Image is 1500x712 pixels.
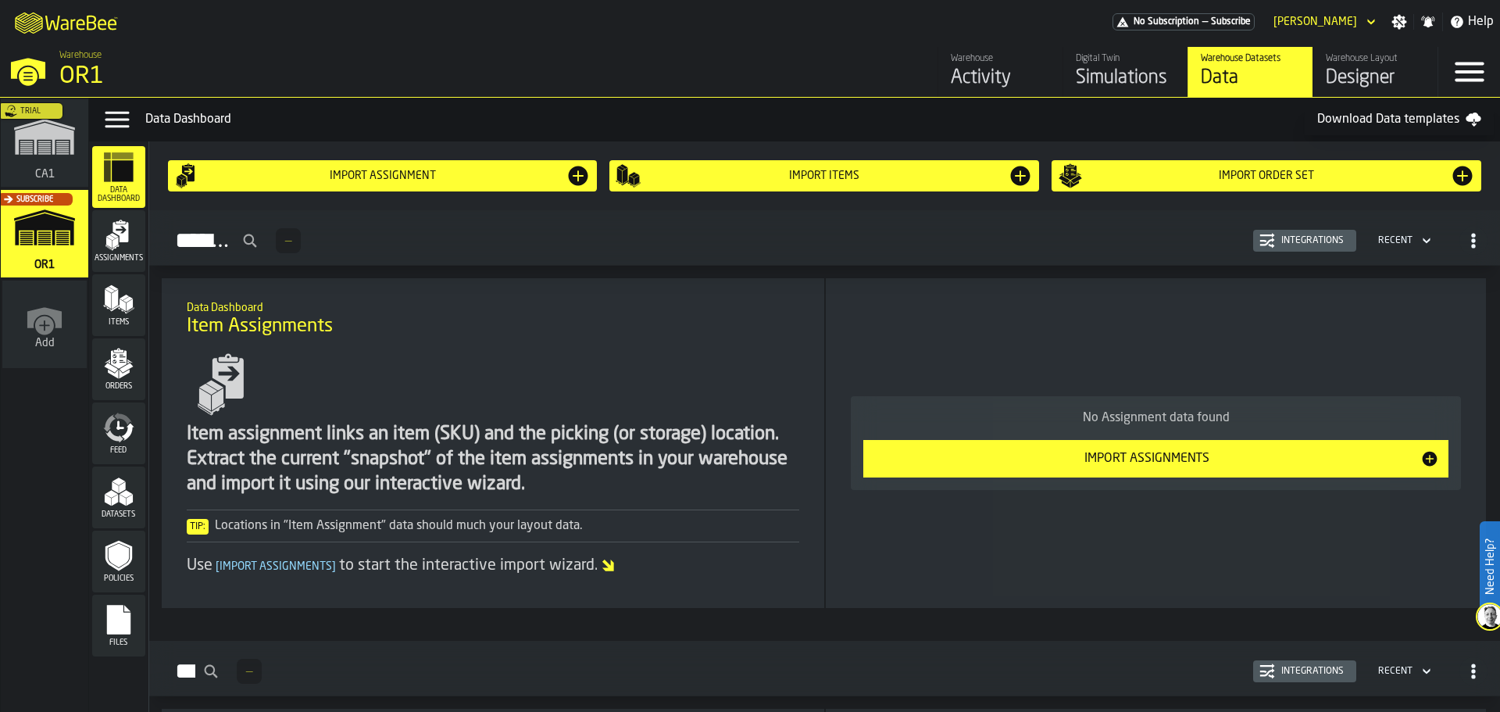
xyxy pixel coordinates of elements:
div: DropdownMenuValue-4 [1378,235,1412,246]
span: Subscribe [16,195,53,204]
div: DropdownMenuValue-Gregg Arment [1273,16,1357,28]
button: button-Import assignment [168,160,598,191]
div: ButtonLoadMore-Load More-Prev-First-Last [270,228,307,253]
div: Warehouse Datasets [1201,53,1300,64]
span: Items [92,318,145,327]
label: button-toggle-Notifications [1414,14,1442,30]
span: Orders [92,382,145,391]
button: button-Import Assignments [863,440,1448,478]
div: Activity [951,66,1050,91]
div: Use to start the interactive import wizard. [187,555,800,577]
span: [ [216,561,220,572]
button: button-Integrations [1253,660,1356,682]
label: button-toggle-Help [1443,13,1500,31]
div: Locations in "Item Assignment" data should much your layout data. [187,517,800,535]
span: Item Assignments [187,314,333,339]
label: Need Help? [1481,523,1498,610]
span: Feed [92,446,145,455]
button: button-Integrations [1253,230,1356,252]
label: button-toggle-Settings [1385,14,1413,30]
a: link-to-/wh/i/02d92962-0f11-4133-9763-7cb092bceeef/simulations [1,190,88,281]
a: link-to-/wh/i/76e2a128-1b54-4d66-80d4-05ae4c277723/simulations [1,99,88,190]
span: Help [1468,13,1494,31]
li: menu Data Dashboard [92,146,145,209]
a: link-to-/wh/i/02d92962-0f11-4133-9763-7cb092bceeef/data [1187,47,1312,97]
div: Import assignment [199,170,566,182]
div: Import Items [641,170,1008,182]
div: title-Item Assignments [174,291,812,347]
div: No Assignment data found [863,409,1448,428]
div: ItemListCard- [162,278,825,608]
div: Integrations [1275,666,1350,677]
span: Tip: [187,519,209,535]
span: — [285,235,291,246]
span: ] [332,561,336,572]
span: — [246,666,252,677]
button: button-Import Items [609,160,1039,191]
div: OR1 [59,63,481,91]
div: ButtonLoadMore-Load More-Prev-First-Last [230,659,268,684]
div: DropdownMenuValue-4 [1372,231,1434,250]
h2: button-Assignments [149,210,1500,266]
div: Import Assignments [873,449,1420,468]
span: Trial [20,107,41,116]
div: Data Dashboard [145,110,1305,129]
li: menu Files [92,595,145,657]
div: ItemListCard- [826,278,1486,608]
li: menu Datasets [92,467,145,529]
div: Import Order Set [1083,170,1450,182]
li: menu Items [92,274,145,337]
span: Assignments [92,254,145,263]
div: Warehouse [951,53,1050,64]
div: Digital Twin [1076,53,1175,64]
span: Subscribe [1211,16,1251,27]
span: Import Assignments [212,561,339,572]
span: No Subscription [1134,16,1199,27]
button: button-Import Order Set [1052,160,1481,191]
span: Add [35,337,55,349]
div: DropdownMenuValue-4 [1372,662,1434,681]
span: Files [92,639,145,647]
li: menu Policies [92,531,145,593]
div: DropdownMenuValue-4 [1378,666,1412,677]
h2: button-Items [149,641,1500,696]
li: menu Assignments [92,210,145,273]
div: DropdownMenuValue-Gregg Arment [1267,13,1379,31]
div: Designer [1326,66,1425,91]
a: link-to-/wh/i/02d92962-0f11-4133-9763-7cb092bceeef/feed/ [937,47,1062,97]
div: Warehouse Layout [1326,53,1425,64]
a: link-to-/wh/i/02d92962-0f11-4133-9763-7cb092bceeef/designer [1312,47,1437,97]
a: link-to-/wh/i/02d92962-0f11-4133-9763-7cb092bceeef/simulations [1062,47,1187,97]
div: Menu Subscription [1112,13,1255,30]
label: button-toggle-Data Menu [95,104,139,135]
a: link-to-/wh/new [2,281,87,371]
span: Warehouse [59,50,102,61]
li: menu Orders [92,338,145,401]
a: Download Data templates [1305,104,1494,135]
span: Datasets [92,510,145,519]
li: menu Feed [92,403,145,465]
div: Integrations [1275,235,1350,246]
span: Policies [92,574,145,583]
div: Item assignment links an item (SKU) and the picking (or storage) location. Extract the current "s... [187,422,800,497]
span: — [1202,16,1208,27]
span: Data Dashboard [92,186,145,203]
label: button-toggle-Menu [1438,47,1500,97]
div: Data [1201,66,1300,91]
a: link-to-/wh/i/02d92962-0f11-4133-9763-7cb092bceeef/pricing/ [1112,13,1255,30]
h2: Sub Title [187,299,800,314]
div: Simulations [1076,66,1175,91]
